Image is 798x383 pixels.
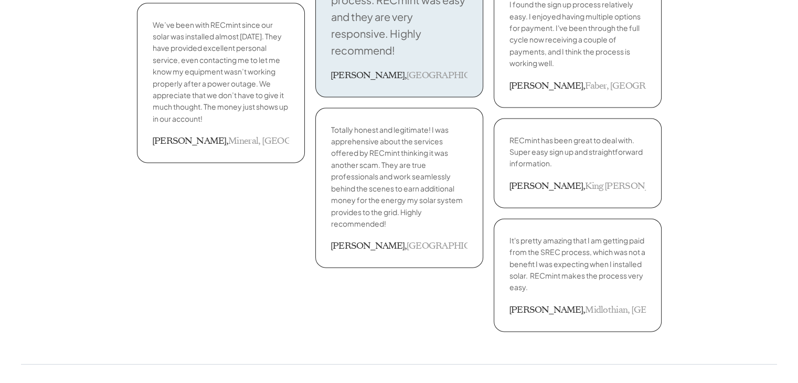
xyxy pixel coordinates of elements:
h3: [PERSON_NAME] [153,135,226,147]
p: Totally honest and legitimate! I was apprehensive about the services offered by RECmint thinking ... [331,124,467,230]
p: [GEOGRAPHIC_DATA], [GEOGRAPHIC_DATA] [407,69,596,82]
p: RECmint has been great to deal with. Super easy sign up and straightforward information. [509,134,646,169]
p: It's pretty amazing that I am getting paid from the SREC process, which was not a benefit I was e... [509,235,646,293]
h3: [PERSON_NAME] [509,80,583,92]
h3: , [583,80,585,92]
h3: , [226,135,228,147]
p: [GEOGRAPHIC_DATA], [GEOGRAPHIC_DATA] [407,240,596,252]
p: King [PERSON_NAME], [GEOGRAPHIC_DATA] [585,180,776,193]
h3: , [583,180,585,193]
h3: [PERSON_NAME] [331,69,405,82]
p: Faber, [GEOGRAPHIC_DATA] [585,80,703,92]
h3: , [405,69,407,82]
h3: [PERSON_NAME] [509,304,583,316]
p: We’ve been with RECmint since our solar was installed almost [DATE]. They have provided excellent... [153,19,289,125]
h3: [PERSON_NAME] [509,180,583,193]
p: Mineral, [GEOGRAPHIC_DATA] [228,135,355,147]
h3: , [583,304,585,316]
p: Midlothian, [GEOGRAPHIC_DATA] [585,304,725,316]
h3: [PERSON_NAME] [331,240,405,252]
h3: , [405,240,407,252]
